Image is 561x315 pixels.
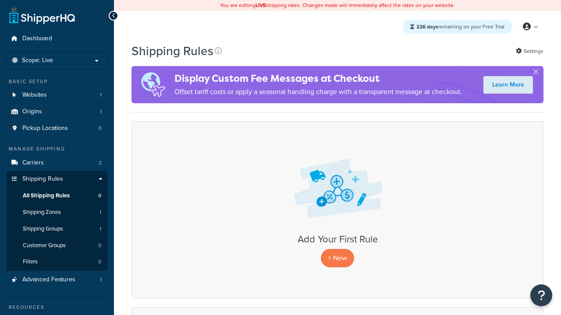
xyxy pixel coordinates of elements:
a: Filters 0 [7,254,107,270]
a: Shipping Rules [7,171,107,187]
a: Dashboard [7,31,107,47]
a: ShipperHQ Home [9,7,75,24]
span: Advanced Features [22,276,75,283]
li: Customer Groups [7,238,107,254]
li: Shipping Zones [7,204,107,220]
span: 2 [99,159,102,167]
span: 1 [100,91,102,99]
div: Manage Shipping [7,145,107,153]
img: duties-banner-06bc72dcb5fe05cb3f9472aba00be2ae8eb53ab6f0d8bb03d382ba314ac3c341.png [131,66,174,103]
span: Dashboard [22,35,52,42]
a: All Shipping Rules 0 [7,188,107,204]
span: All Shipping Rules [23,192,70,199]
li: All Shipping Rules [7,188,107,204]
span: Carriers [22,159,44,167]
div: Basic Setup [7,78,107,85]
div: Resources [7,304,107,311]
span: Origins [22,108,42,115]
b: LIVE [256,1,266,9]
a: Customer Groups 0 [7,238,107,254]
h3: Add Your First Rule [141,234,534,245]
a: Shipping Zones 1 [7,204,107,220]
span: Pickup Locations [22,125,68,132]
span: 1 [99,225,101,233]
li: Shipping Rules [7,171,107,271]
span: Filters [23,258,38,266]
a: Advanced Features 1 [7,272,107,288]
li: Shipping Groups [7,221,107,237]
a: Origins 1 [7,104,107,120]
span: Scope: Live [22,57,53,64]
a: Pickup Locations 0 [7,120,107,136]
p: + New [321,249,354,267]
span: 1 [100,276,102,283]
span: 1 [99,209,101,216]
span: Customer Groups [23,242,66,249]
h4: Display Custom Fee Messages at Checkout [174,71,462,86]
span: Shipping Zones [23,209,61,216]
a: Settings [516,45,543,57]
li: Origins [7,104,107,120]
li: Websites [7,87,107,103]
a: Carriers 2 [7,155,107,171]
strong: 226 days [416,23,438,31]
h1: Shipping Rules [131,42,213,59]
li: Pickup Locations [7,120,107,136]
a: Learn More [483,76,533,94]
span: Websites [22,91,47,99]
span: 1 [100,108,102,115]
span: Shipping Rules [22,175,63,183]
li: Advanced Features [7,272,107,288]
span: 0 [98,242,101,249]
button: Open Resource Center [530,284,552,306]
li: Carriers [7,155,107,171]
p: Offset tariff costs or apply a seasonal handling charge with a transparent message at checkout. [174,86,462,98]
a: Shipping Groups 1 [7,221,107,237]
span: 0 [98,258,101,266]
span: 0 [98,192,101,199]
span: 0 [99,125,102,132]
span: Shipping Groups [23,225,63,233]
div: remaining on your Free Trial [402,20,512,34]
a: Websites 1 [7,87,107,103]
li: Filters [7,254,107,270]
